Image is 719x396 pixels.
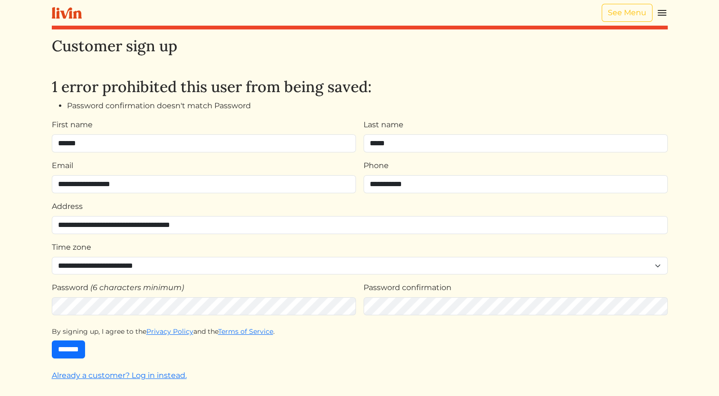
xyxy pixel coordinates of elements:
em: (6 characters minimum) [90,283,184,292]
label: First name [52,119,93,131]
label: Phone [364,160,389,171]
a: Terms of Service [218,327,273,336]
label: Email [52,160,73,171]
a: Privacy Policy [146,327,193,336]
label: Address [52,201,83,212]
div: By signing up, I agree to the and the . [52,327,668,337]
label: Password [52,282,88,293]
h2: Customer sign up [52,37,668,55]
img: menu_hamburger-cb6d353cf0ecd9f46ceae1c99ecbeb4a00e71ca567a856bd81f57e9d8c17bb26.svg [656,7,668,19]
label: Password confirmation [364,282,451,293]
img: livin-logo-a0d97d1a881af30f6274990eb6222085a2533c92bbd1e4f22c21b4f0d0e3210c.svg [52,7,82,19]
a: See Menu [602,4,652,22]
li: Password confirmation doesn't match Password [67,100,668,112]
a: Already a customer? Log in instead. [52,371,187,380]
label: Last name [364,119,403,131]
h2: 1 error prohibited this user from being saved: [52,78,668,96]
label: Time zone [52,242,91,253]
